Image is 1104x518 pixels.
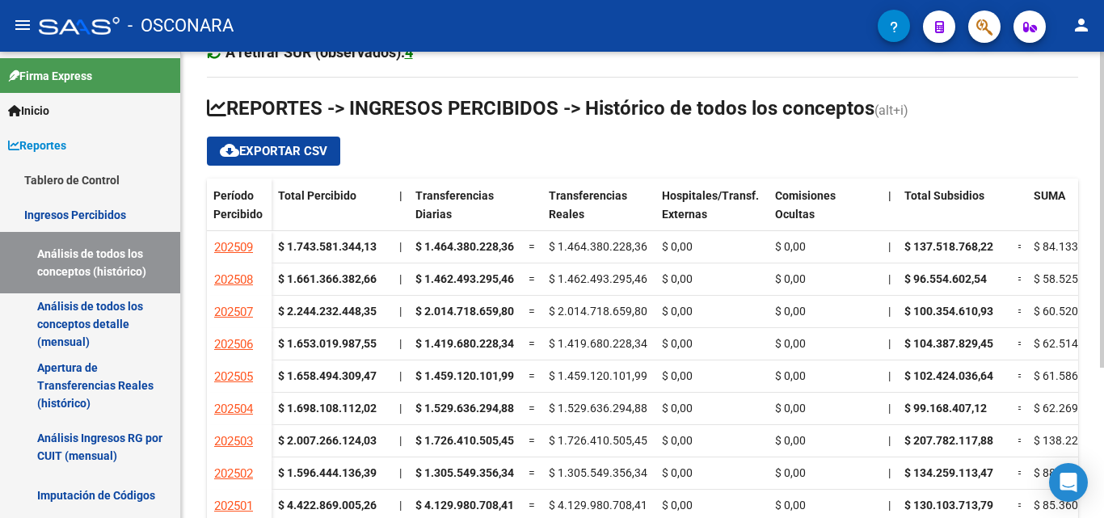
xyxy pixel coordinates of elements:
span: | [399,189,402,202]
span: $ 0,00 [775,369,806,382]
span: $ 1.726.410.505,45 [549,434,647,447]
span: | [888,466,891,479]
span: = [529,499,535,512]
span: Exportar CSV [220,144,327,158]
span: - OSCONARA [128,8,234,44]
span: $ 0,00 [662,434,693,447]
span: $ 207.782.117,88 [904,434,993,447]
span: $ 0,00 [662,369,693,382]
span: | [888,434,891,447]
span: $ 1.529.636.294,88 [549,402,647,415]
span: 202508 [214,272,253,287]
strong: A retirar SUR (observados): [225,44,413,61]
span: | [888,272,891,285]
datatable-header-cell: Hospitales/Transf. Externas [655,179,769,246]
span: $ 2.014.718.659,80 [415,305,514,318]
strong: $ 1.653.019.987,55 [278,337,377,350]
strong: $ 1.743.581.344,13 [278,240,377,253]
span: $ 1.305.549.356,34 [415,466,514,479]
span: $ 0,00 [775,337,806,350]
span: = [529,369,535,382]
span: (alt+i) [874,103,908,118]
datatable-header-cell: Total Percibido [272,179,393,246]
span: | [888,305,891,318]
span: = [1018,240,1024,253]
datatable-header-cell: Total Subsidios [898,179,1011,246]
button: Exportar CSV [207,137,340,166]
span: $ 104.387.829,45 [904,337,993,350]
span: | [399,337,402,350]
strong: $ 1.698.108.112,02 [278,402,377,415]
span: | [888,369,891,382]
span: = [1018,434,1024,447]
span: | [399,305,402,318]
span: $ 102.424.036,64 [904,369,993,382]
span: $ 100.354.610,93 [904,305,993,318]
span: Firma Express [8,67,92,85]
span: $ 0,00 [775,305,806,318]
strong: $ 1.658.494.309,47 [278,369,377,382]
span: $ 1.459.120.101,99 [549,369,647,382]
span: = [1018,337,1024,350]
datatable-header-cell: Comisiones Ocultas [769,179,882,246]
strong: $ 2.007.266.124,03 [278,434,377,447]
span: = [1018,466,1024,479]
span: $ 1.462.493.295,46 [415,272,514,285]
span: $ 0,00 [662,272,693,285]
span: 202501 [214,499,253,513]
datatable-header-cell: Período Percibido [207,179,272,246]
span: $ 1.726.410.505,45 [415,434,514,447]
datatable-header-cell: | [882,179,898,246]
span: $ 130.103.713,79 [904,499,993,512]
span: | [399,272,402,285]
mat-icon: menu [13,15,32,35]
span: Hospitales/Transf. Externas [662,189,759,221]
span: $ 0,00 [775,466,806,479]
span: REPORTES -> INGRESOS PERCIBIDOS -> Histórico de todos los conceptos [207,97,874,120]
span: Transferencias Reales [549,189,627,221]
span: 202506 [214,337,253,352]
span: 202509 [214,240,253,255]
span: Período Percibido [213,189,263,221]
span: Comisiones Ocultas [775,189,836,221]
span: $ 0,00 [775,402,806,415]
span: $ 0,00 [662,337,693,350]
span: | [888,337,891,350]
span: $ 1.462.493.295,46 [549,272,647,285]
span: 202502 [214,466,253,481]
span: Total Percibido [278,189,356,202]
span: Transferencias Diarias [415,189,494,221]
mat-icon: cloud_download [220,141,239,160]
span: 202507 [214,305,253,319]
span: | [399,499,402,512]
span: = [529,305,535,318]
span: $ 0,00 [662,240,693,253]
span: $ 0,00 [775,240,806,253]
span: = [1018,402,1024,415]
span: 202505 [214,369,253,384]
span: | [399,402,402,415]
span: = [1018,369,1024,382]
span: $ 1.419.680.228,34 [415,337,514,350]
strong: $ 1.661.366.382,66 [278,272,377,285]
strong: $ 4.422.869.005,26 [278,499,377,512]
div: Open Intercom Messenger [1049,463,1088,502]
span: $ 1.305.549.356,34 [549,466,647,479]
div: 4 [405,41,413,64]
span: = [1018,305,1024,318]
span: $ 1.464.380.228,36 [549,240,647,253]
span: | [399,240,402,253]
span: SUMA [1034,189,1065,202]
datatable-header-cell: Transferencias Reales [542,179,655,246]
mat-icon: person [1072,15,1091,35]
span: = [529,240,535,253]
datatable-header-cell: Transferencias Diarias [409,179,522,246]
span: $ 96.554.602,54 [904,272,987,285]
span: | [888,189,891,202]
span: $ 4.129.980.708,41 [549,499,647,512]
span: | [888,240,891,253]
span: | [399,369,402,382]
span: = [529,402,535,415]
span: $ 134.259.113,47 [904,466,993,479]
span: $ 1.419.680.228,34 [549,337,647,350]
